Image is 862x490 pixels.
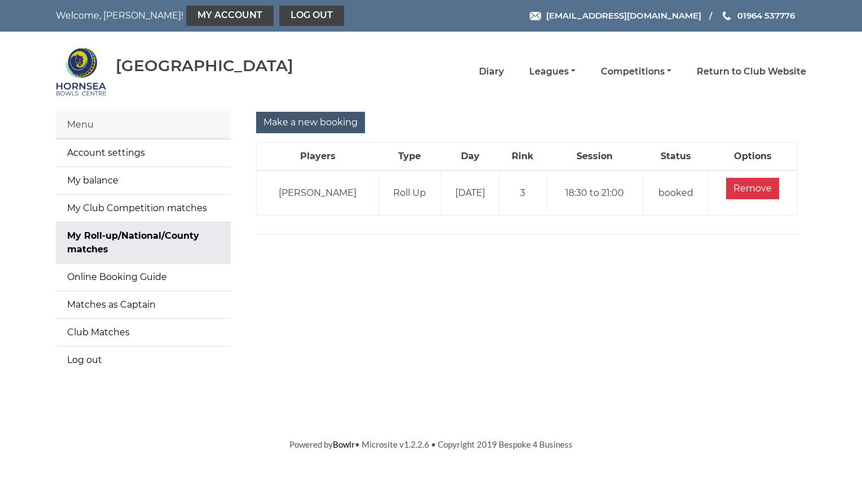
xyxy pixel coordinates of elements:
td: 18:30 to 21:00 [547,170,643,216]
th: Options [708,143,797,171]
a: Diary [479,65,504,78]
div: [GEOGRAPHIC_DATA] [116,57,293,75]
th: Day [441,143,499,171]
input: Make a new booking [256,112,365,133]
a: Online Booking Guide [56,264,231,291]
a: My balance [56,167,231,194]
img: Phone us [723,11,731,20]
td: 3 [499,170,547,216]
div: Menu [56,111,231,139]
span: Powered by • Microsite v1.2.2.6 • Copyright 2019 Bespoke 4 Business [289,439,573,449]
td: booked [643,170,709,216]
th: Players [257,143,379,171]
a: Log out [279,6,344,26]
a: My Roll-up/National/County matches [56,222,231,263]
a: My Account [186,6,274,26]
a: Account settings [56,139,231,167]
img: Email [530,12,541,20]
a: Club Matches [56,319,231,346]
th: Rink [499,143,547,171]
a: Return to Club Website [697,65,806,78]
a: Competitions [601,65,671,78]
img: Hornsea Bowls Centre [56,46,107,97]
td: [DATE] [441,170,499,216]
span: [EMAIL_ADDRESS][DOMAIN_NAME] [546,10,701,21]
a: Leagues [529,65,575,78]
th: Type [379,143,441,171]
th: Session [547,143,643,171]
th: Status [643,143,709,171]
a: Phone us 01964 537776 [721,9,795,22]
td: Roll Up [379,170,441,216]
a: Log out [56,347,231,374]
a: Matches as Captain [56,291,231,318]
td: [PERSON_NAME] [257,170,379,216]
a: Email [EMAIL_ADDRESS][DOMAIN_NAME] [530,9,701,22]
a: Bowlr [333,439,355,449]
nav: Welcome, [PERSON_NAME]! [56,6,359,26]
span: 01964 537776 [737,10,795,21]
input: Remove [726,178,779,199]
a: My Club Competition matches [56,195,231,222]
